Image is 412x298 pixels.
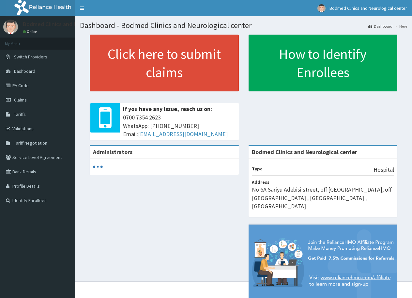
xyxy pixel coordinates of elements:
a: [EMAIL_ADDRESS][DOMAIN_NAME] [138,130,228,138]
li: Here [393,24,407,29]
b: Type [252,166,263,172]
b: Administrators [93,148,132,156]
b: If you have any issue, reach us on: [123,105,212,113]
p: Bodmed Clinics and Neurological center [23,21,125,27]
h1: Dashboard - Bodmed Clinics and Neurological center [80,21,407,30]
p: Hospital [374,165,394,174]
p: No 6A Sariyu Adebisi street, off [GEOGRAPHIC_DATA], off [GEOGRAPHIC_DATA] , [GEOGRAPHIC_DATA] , [... [252,185,394,211]
span: Switch Providers [14,54,47,60]
a: How to Identify Enrollees [249,35,398,91]
a: Click here to submit claims [90,35,239,91]
span: Bodmed Clinics and Neurological center [329,5,407,11]
a: Online [23,29,38,34]
span: Tariffs [14,111,26,117]
strong: Bodmed Clinics and Neurological center [252,148,357,156]
b: Address [252,179,269,185]
span: Claims [14,97,27,103]
img: User Image [3,20,18,34]
span: Dashboard [14,68,35,74]
a: Dashboard [368,24,392,29]
img: User Image [317,4,326,12]
span: Tariff Negotiation [14,140,47,146]
svg: audio-loading [93,162,103,172]
span: 0700 7354 2623 WhatsApp: [PHONE_NUMBER] Email: [123,113,236,138]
